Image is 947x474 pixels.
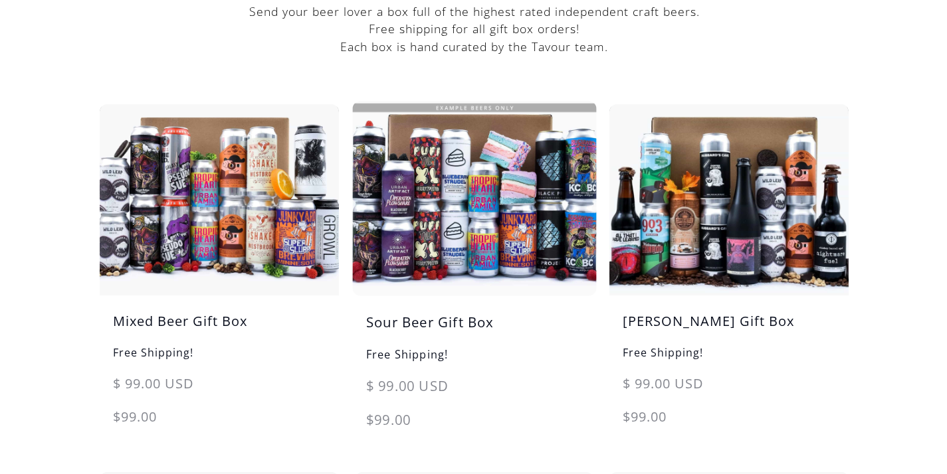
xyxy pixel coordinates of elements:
h5: [PERSON_NAME] Gift Box [609,311,849,345]
p: Send your beer lover a box full of the highest rated independent craft beers. Free shipping for a... [100,3,849,55]
h6: Free Shipping! [100,345,339,374]
div: $99.00 [609,407,849,440]
h6: Free Shipping! [352,346,596,376]
a: Mixed Beer Gift BoxFree Shipping!$ 99.00 USD$99.00 [100,104,339,440]
h5: Sour Beer Gift Box [352,312,596,346]
div: $ 99.00 USD [609,374,849,407]
a: [PERSON_NAME] Gift BoxFree Shipping!$ 99.00 USD$99.00 [609,104,849,440]
div: $ 99.00 USD [100,374,339,407]
h6: Free Shipping! [609,345,849,374]
div: $99.00 [100,407,339,440]
h5: Mixed Beer Gift Box [100,311,339,345]
div: $99.00 [352,410,596,443]
div: $ 99.00 USD [352,376,596,410]
a: Sour Beer Gift BoxFree Shipping!$ 99.00 USD$99.00 [352,101,596,443]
